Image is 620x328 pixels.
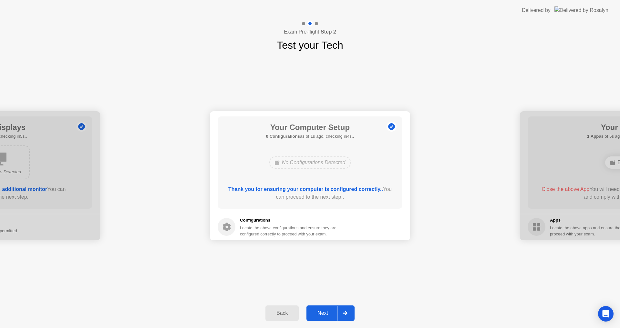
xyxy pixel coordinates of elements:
div: Locate the above configurations and ensure they are configured correctly to proceed with your exam. [240,225,338,237]
h1: Your Computer Setup [266,122,354,133]
b: 0 Configurations [266,134,300,139]
b: Step 2 [321,29,336,35]
h4: Exam Pre-flight: [284,28,336,36]
h5: as of 1s ago, checking in4s.. [266,133,354,140]
h1: Test your Tech [277,37,343,53]
button: Back [265,305,299,321]
div: You can proceed to the next step.. [227,185,393,201]
img: Delivered by Rosalyn [554,6,608,14]
div: Next [308,310,337,316]
b: Thank you for ensuring your computer is configured correctly.. [228,186,383,192]
div: No Configurations Detected [269,156,351,169]
button: Next [306,305,355,321]
div: Open Intercom Messenger [598,306,614,322]
h5: Configurations [240,217,338,224]
div: Back [267,310,297,316]
div: Delivered by [522,6,551,14]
